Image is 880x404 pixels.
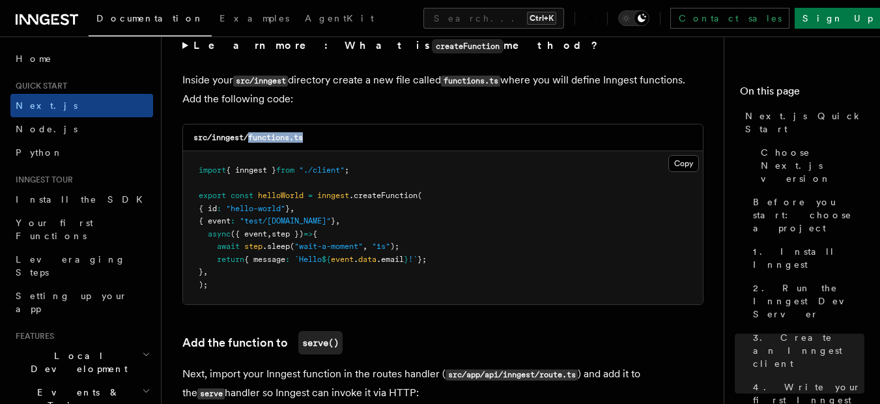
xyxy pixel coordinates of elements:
span: } [199,267,203,276]
span: `Hello [294,255,322,264]
code: src/app/api/inngest/route.ts [446,369,578,381]
span: import [199,166,226,175]
code: src/inngest [233,76,288,87]
span: { [313,229,317,238]
a: Choose Next.js version [756,141,864,190]
span: Choose Next.js version [761,146,864,185]
a: Home [10,47,153,70]
span: return [217,255,244,264]
code: functions.ts [441,76,500,87]
span: = [308,191,313,200]
span: "./client" [299,166,345,175]
span: 2. Run the Inngest Dev Server [753,281,864,321]
summary: Learn more: What iscreateFunctionmethod? [182,36,703,55]
span: Leveraging Steps [16,254,126,278]
span: , [290,204,294,213]
span: Features [10,331,54,341]
span: ( [290,242,294,251]
span: 3. Create an Inngest client [753,331,864,370]
span: Node.js [16,124,78,134]
span: , [203,267,208,276]
span: "wait-a-moment" [294,242,363,251]
span: const [231,191,253,200]
code: serve [197,388,225,399]
span: : [217,204,221,213]
strong: Learn more: What is method? [193,39,601,51]
a: Next.js [10,94,153,117]
button: Local Development [10,344,153,381]
button: Toggle dark mode [618,10,649,26]
span: Next.js [16,100,78,111]
span: ({ event [231,229,267,238]
span: from [276,166,294,175]
span: step [244,242,263,251]
span: helloWorld [258,191,304,200]
span: async [208,229,231,238]
p: Inside your directory create a new file called where you will define Inngest functions. Add the f... [182,71,703,108]
a: 3. Create an Inngest client [748,326,864,375]
span: Before you start: choose a project [753,195,864,235]
span: , [335,216,340,225]
span: "1s" [372,242,390,251]
span: event [331,255,354,264]
span: ; [345,166,349,175]
span: : [231,216,235,225]
span: ); [390,242,399,251]
a: Contact sales [670,8,789,29]
span: } [331,216,335,225]
a: Leveraging Steps [10,248,153,284]
span: Next.js Quick Start [745,109,864,136]
span: . [354,255,358,264]
span: { message [244,255,285,264]
a: Python [10,141,153,164]
a: AgentKit [297,4,382,35]
a: Install the SDK [10,188,153,211]
span: : [285,255,290,264]
span: !` [408,255,418,264]
a: Documentation [89,4,212,36]
a: Add the function toserve() [182,331,343,354]
span: ( [418,191,422,200]
kbd: Ctrl+K [527,12,556,25]
button: Copy [668,155,699,172]
a: Node.js [10,117,153,141]
span: Examples [220,13,289,23]
span: Python [16,147,63,158]
span: { id [199,204,217,213]
span: Inngest tour [10,175,73,185]
span: AgentKit [305,13,374,23]
span: { event [199,216,231,225]
span: Install the SDK [16,194,150,205]
span: inngest [317,191,349,200]
span: 1. Install Inngest [753,245,864,271]
span: "hello-world" [226,204,285,213]
p: Next, import your Inngest function in the routes handler ( ) and add it to the handler so Inngest... [182,365,703,403]
a: Next.js Quick Start [740,104,864,141]
a: Your first Functions [10,211,153,248]
span: Setting up your app [16,291,128,314]
span: Documentation [96,13,204,23]
span: Home [16,52,52,65]
code: serve() [298,331,343,354]
span: } [404,255,408,264]
span: }; [418,255,427,264]
span: } [285,204,290,213]
span: export [199,191,226,200]
span: .createFunction [349,191,418,200]
span: Your first Functions [16,218,93,241]
span: .sleep [263,242,290,251]
span: ${ [322,255,331,264]
span: Quick start [10,81,67,91]
button: Search...Ctrl+K [423,8,564,29]
code: createFunction [432,39,504,53]
span: { inngest } [226,166,276,175]
a: Setting up your app [10,284,153,321]
a: 2. Run the Inngest Dev Server [748,276,864,326]
a: Examples [212,4,297,35]
span: => [304,229,313,238]
span: ); [199,280,208,289]
span: "test/[DOMAIN_NAME]" [240,216,331,225]
span: .email [376,255,404,264]
span: , [267,229,272,238]
span: step }) [272,229,304,238]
